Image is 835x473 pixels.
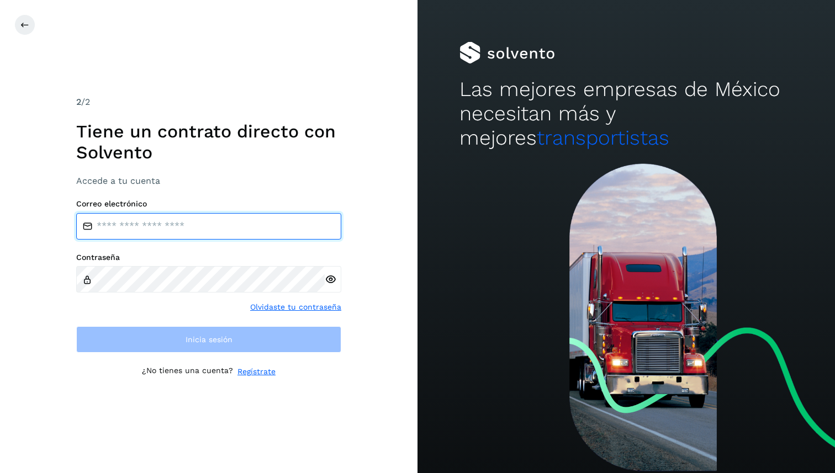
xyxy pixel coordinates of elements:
[186,336,232,343] span: Inicia sesión
[459,77,794,151] h2: Las mejores empresas de México necesitan más y mejores
[76,121,341,163] h1: Tiene un contrato directo con Solvento
[537,126,669,150] span: transportistas
[237,366,276,378] a: Regístrate
[76,97,81,107] span: 2
[76,95,341,109] div: /2
[76,326,341,353] button: Inicia sesión
[76,199,341,209] label: Correo electrónico
[142,366,233,378] p: ¿No tienes una cuenta?
[76,176,341,186] h3: Accede a tu cuenta
[76,253,341,262] label: Contraseña
[250,301,341,313] a: Olvidaste tu contraseña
